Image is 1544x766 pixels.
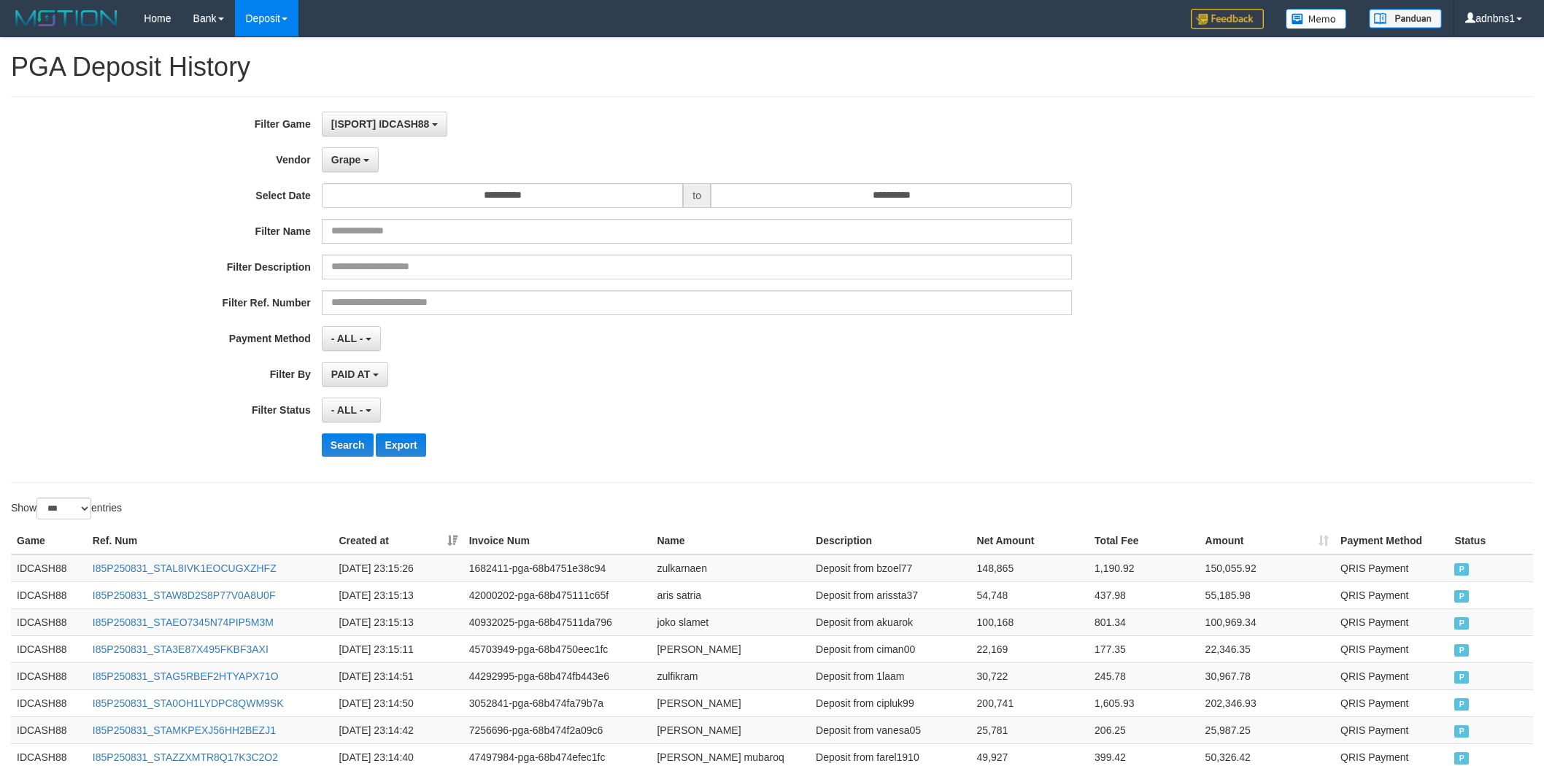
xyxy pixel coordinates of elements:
[810,716,971,743] td: Deposit from vanesa05
[971,554,1089,582] td: 148,865
[463,608,652,635] td: 40932025-pga-68b47511da796
[322,398,381,422] button: - ALL -
[971,689,1089,716] td: 200,741
[463,689,652,716] td: 3052841-pga-68b474fa79b7a
[93,562,277,574] a: I85P250831_STAL8IVK1EOCUGXZHFZ
[11,554,87,582] td: IDCASH88
[331,118,430,130] span: [ISPORT] IDCASH88
[651,608,810,635] td: joko slamet
[1335,689,1448,716] td: QRIS Payment
[11,527,87,554] th: Game
[810,608,971,635] td: Deposit from akuarok
[93,589,276,601] a: I85P250831_STAW8D2S8P77V0A8U0F
[331,404,363,416] span: - ALL -
[971,635,1089,662] td: 22,169
[810,662,971,689] td: Deposit from 1laam
[1089,581,1200,608] td: 437.98
[333,581,463,608] td: [DATE] 23:15:13
[333,662,463,689] td: [DATE] 23:14:51
[1335,581,1448,608] td: QRIS Payment
[1335,716,1448,743] td: QRIS Payment
[11,7,122,29] img: MOTION_logo.png
[651,689,810,716] td: [PERSON_NAME]
[333,716,463,743] td: [DATE] 23:14:42
[333,527,463,554] th: Created at: activate to sort column ascending
[651,554,810,582] td: zulkarnaen
[1089,554,1200,582] td: 1,190.92
[810,635,971,662] td: Deposit from ciman00
[331,368,370,380] span: PAID AT
[1369,9,1442,28] img: panduan.png
[463,527,652,554] th: Invoice Num
[1089,716,1200,743] td: 206.25
[333,608,463,635] td: [DATE] 23:15:13
[93,670,279,682] a: I85P250831_STAG5RBEF2HTYAPX71O
[333,689,463,716] td: [DATE] 23:14:50
[331,333,363,344] span: - ALL -
[333,554,463,582] td: [DATE] 23:15:26
[93,724,276,736] a: I85P250831_STAMKPEXJ56HH2BEZJ1
[1200,581,1335,608] td: 55,185.98
[11,53,1533,82] h1: PGA Deposit History
[11,689,87,716] td: IDCASH88
[1200,554,1335,582] td: 150,055.92
[1448,527,1533,554] th: Status
[1454,590,1469,603] span: PAID
[1089,689,1200,716] td: 1,605.93
[1200,689,1335,716] td: 202,346.93
[1335,662,1448,689] td: QRIS Payment
[1454,725,1469,738] span: PAID
[11,498,122,519] label: Show entries
[1200,608,1335,635] td: 100,969.34
[376,433,425,457] button: Export
[11,608,87,635] td: IDCASH88
[322,112,447,136] button: [ISPORT] IDCASH88
[1200,635,1335,662] td: 22,346.35
[322,147,379,172] button: Grape
[463,635,652,662] td: 45703949-pga-68b4750eec1fc
[971,581,1089,608] td: 54,748
[93,616,274,628] a: I85P250831_STAEO7345N74PIP5M3M
[683,183,711,208] span: to
[651,716,810,743] td: [PERSON_NAME]
[810,554,971,582] td: Deposit from bzoel77
[1191,9,1264,29] img: Feedback.jpg
[463,554,652,582] td: 1682411-pga-68b4751e38c94
[1335,608,1448,635] td: QRIS Payment
[36,498,91,519] select: Showentries
[1454,644,1469,657] span: PAID
[93,697,284,709] a: I85P250831_STA0OH1LYDPC8QWM9SK
[971,662,1089,689] td: 30,722
[333,635,463,662] td: [DATE] 23:15:11
[1454,698,1469,711] span: PAID
[1454,752,1469,765] span: PAID
[651,662,810,689] td: zulfikram
[11,662,87,689] td: IDCASH88
[463,662,652,689] td: 44292995-pga-68b474fb443e6
[1335,554,1448,582] td: QRIS Payment
[93,751,278,763] a: I85P250831_STAZZXMTR8Q17K3C2O2
[810,689,971,716] td: Deposit from cipluk99
[87,527,333,554] th: Ref. Num
[1454,563,1469,576] span: PAID
[971,608,1089,635] td: 100,168
[1089,662,1200,689] td: 245.78
[11,635,87,662] td: IDCASH88
[1089,635,1200,662] td: 177.35
[1200,527,1335,554] th: Amount: activate to sort column ascending
[1335,635,1448,662] td: QRIS Payment
[651,527,810,554] th: Name
[1286,9,1347,29] img: Button%20Memo.svg
[810,527,971,554] th: Description
[651,581,810,608] td: aris satria
[1200,662,1335,689] td: 30,967.78
[810,581,971,608] td: Deposit from arissta37
[1335,527,1448,554] th: Payment Method
[93,643,269,655] a: I85P250831_STA3E87X495FKBF3AXI
[1089,527,1200,554] th: Total Fee
[971,716,1089,743] td: 25,781
[331,154,360,166] span: Grape
[1454,671,1469,684] span: PAID
[1200,716,1335,743] td: 25,987.25
[322,362,388,387] button: PAID AT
